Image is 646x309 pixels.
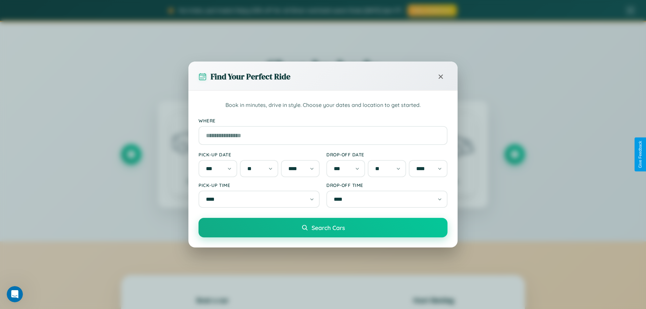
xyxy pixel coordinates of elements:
span: Search Cars [312,224,345,231]
label: Pick-up Time [199,182,320,188]
label: Drop-off Time [326,182,447,188]
h3: Find Your Perfect Ride [211,71,290,82]
label: Pick-up Date [199,152,320,157]
label: Drop-off Date [326,152,447,157]
button: Search Cars [199,218,447,237]
p: Book in minutes, drive in style. Choose your dates and location to get started. [199,101,447,110]
label: Where [199,118,447,123]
